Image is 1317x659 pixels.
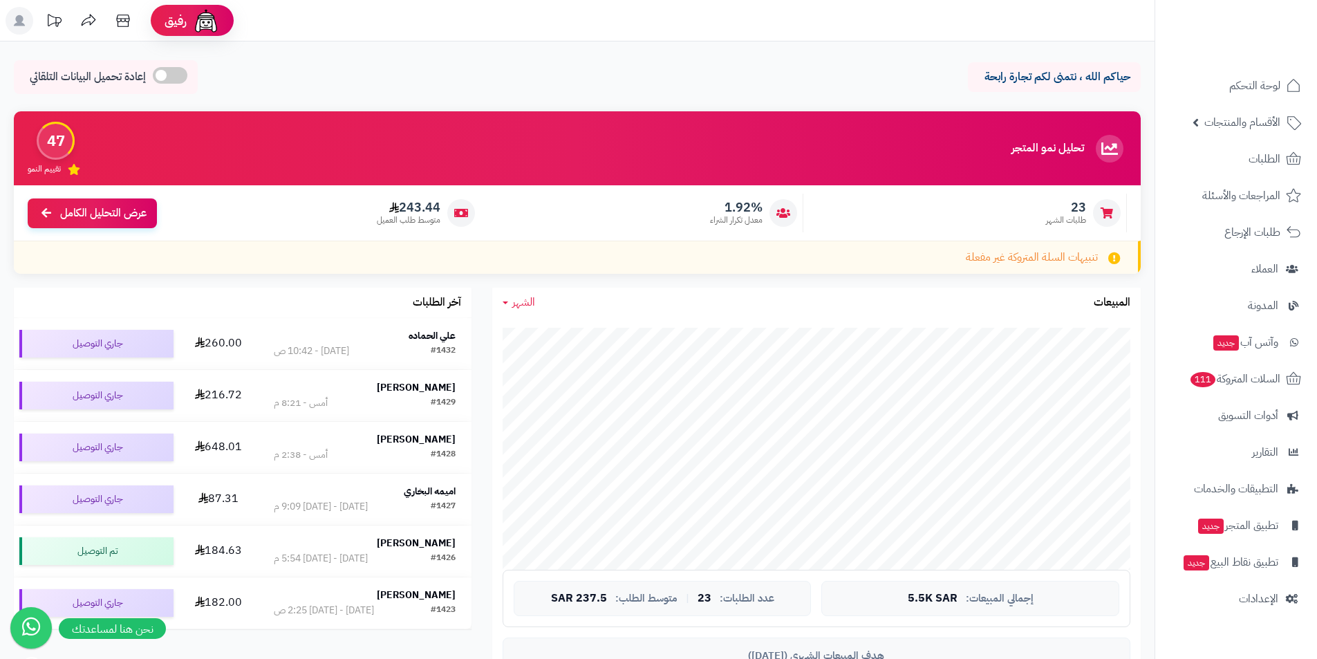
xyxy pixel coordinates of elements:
td: 648.01 [179,422,258,473]
a: وآتس آبجديد [1164,326,1309,359]
td: 260.00 [179,318,258,369]
span: معدل تكرار الشراء [710,214,763,226]
span: 23 [1046,200,1086,215]
div: #1428 [431,448,456,462]
span: المدونة [1248,296,1278,315]
div: [DATE] - [DATE] 5:54 م [274,552,368,566]
a: تطبيق نقاط البيعجديد [1164,546,1309,579]
span: تطبيق نقاط البيع [1182,553,1278,572]
span: أدوات التسويق [1218,406,1278,425]
td: 216.72 [179,370,258,421]
span: 23 [698,593,711,605]
span: طلبات الإرجاع [1224,223,1280,242]
strong: [PERSON_NAME] [377,380,456,395]
strong: [PERSON_NAME] [377,588,456,602]
a: الشهر [503,295,535,310]
span: السلات المتروكة [1189,369,1280,389]
span: رفيق [165,12,187,29]
h3: المبيعات [1094,297,1130,309]
a: التطبيقات والخدمات [1164,472,1309,505]
a: الإعدادات [1164,582,1309,615]
span: إجمالي المبيعات: [966,593,1034,604]
a: الطلبات [1164,142,1309,176]
div: #1432 [431,344,456,358]
a: تحديثات المنصة [37,7,71,38]
span: تنبيهات السلة المتروكة غير مفعلة [966,250,1098,266]
span: 111 [1190,372,1215,387]
span: إعادة تحميل البيانات التلقائي [30,69,146,85]
a: التقارير [1164,436,1309,469]
a: عرض التحليل الكامل [28,198,157,228]
h3: آخر الطلبات [413,297,461,309]
div: جاري التوصيل [19,382,174,409]
a: طلبات الإرجاع [1164,216,1309,249]
a: تطبيق المتجرجديد [1164,509,1309,542]
strong: [PERSON_NAME] [377,432,456,447]
h3: تحليل نمو المتجر [1011,142,1084,155]
img: ai-face.png [192,7,220,35]
div: [DATE] - 10:42 ص [274,344,349,358]
div: [DATE] - [DATE] 2:25 ص [274,604,374,618]
span: لوحة التحكم [1229,76,1280,95]
span: الأقسام والمنتجات [1204,113,1280,132]
span: 1.92% [710,200,763,215]
a: السلات المتروكة111 [1164,362,1309,396]
a: العملاء [1164,252,1309,286]
div: #1423 [431,604,456,618]
span: الطلبات [1249,149,1280,169]
span: تقييم النمو [28,163,61,175]
span: العملاء [1251,259,1278,279]
div: جاري التوصيل [19,485,174,513]
span: طلبات الشهر [1046,214,1086,226]
span: المراجعات والأسئلة [1202,186,1280,205]
a: أدوات التسويق [1164,399,1309,432]
p: حياكم الله ، نتمنى لكم تجارة رابحة [978,69,1130,85]
td: 87.31 [179,474,258,525]
div: أمس - 2:38 م [274,448,328,462]
span: 243.44 [377,200,440,215]
span: متوسط طلب العميل [377,214,440,226]
div: #1426 [431,552,456,566]
a: لوحة التحكم [1164,69,1309,102]
strong: علي الحماده [409,328,456,343]
div: #1429 [431,396,456,410]
strong: اميمه البخاري [404,484,456,499]
div: جاري التوصيل [19,434,174,461]
span: 237.5 SAR [551,593,607,605]
span: جديد [1213,335,1239,351]
strong: [PERSON_NAME] [377,536,456,550]
span: التقارير [1252,443,1278,462]
a: المراجعات والأسئلة [1164,179,1309,212]
span: الشهر [512,294,535,310]
span: التطبيقات والخدمات [1194,479,1278,499]
span: | [686,593,689,604]
span: 5.5K SAR [908,593,958,605]
div: #1427 [431,500,456,514]
span: عرض التحليل الكامل [60,205,147,221]
div: جاري التوصيل [19,589,174,617]
span: عدد الطلبات: [720,593,774,604]
span: وآتس آب [1212,333,1278,352]
td: 184.63 [179,526,258,577]
div: [DATE] - [DATE] 9:09 م [274,500,368,514]
span: جديد [1184,555,1209,570]
td: 182.00 [179,577,258,629]
span: متوسط الطلب: [615,593,678,604]
span: تطبيق المتجر [1197,516,1278,535]
a: المدونة [1164,289,1309,322]
div: تم التوصيل [19,537,174,565]
div: أمس - 8:21 م [274,396,328,410]
span: الإعدادات [1239,589,1278,609]
span: جديد [1198,519,1224,534]
div: جاري التوصيل [19,330,174,358]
